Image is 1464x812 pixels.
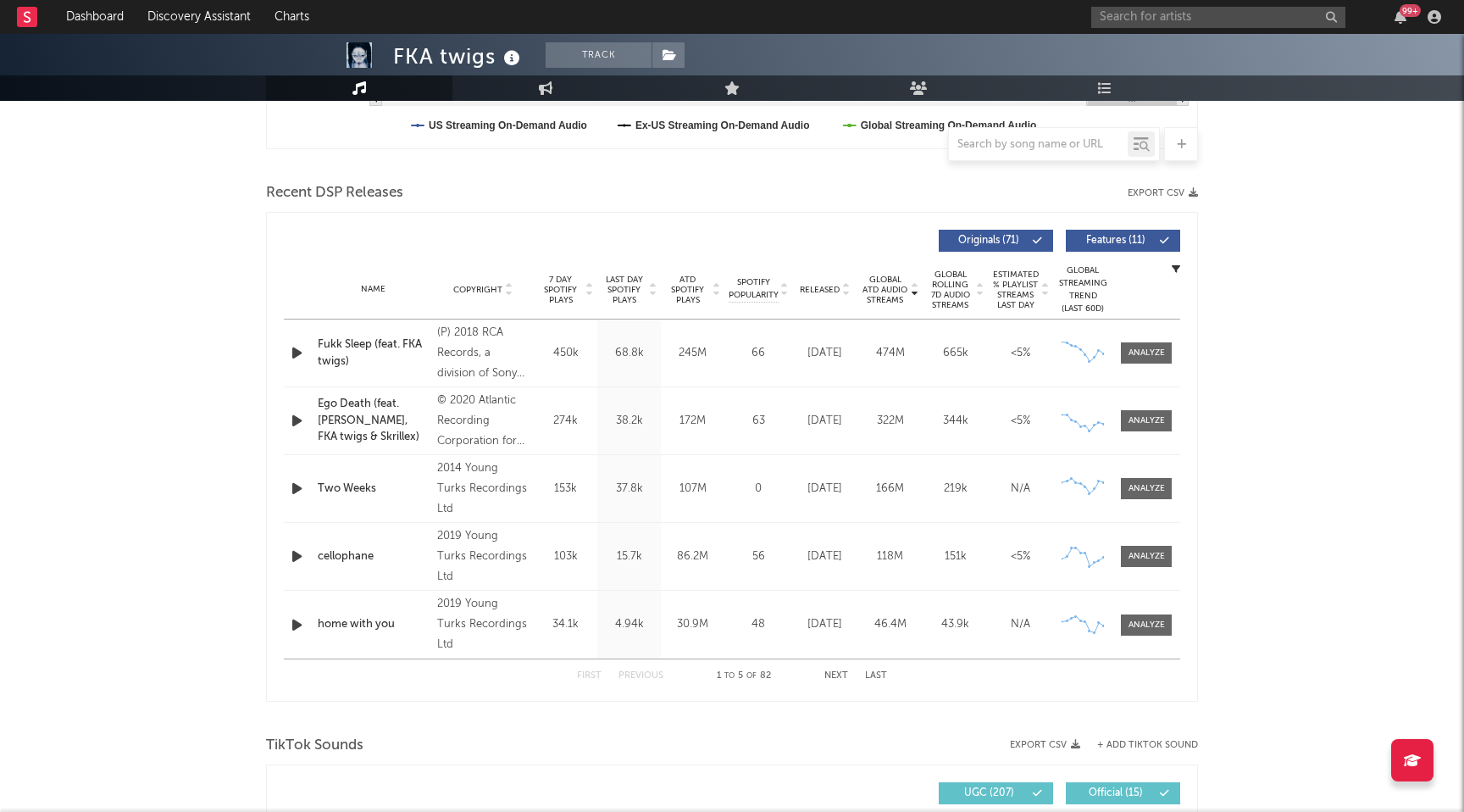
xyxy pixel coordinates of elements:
text: Ex-US Streaming On-Demand Audio [635,120,810,131]
div: [DATE] [796,413,853,430]
span: Spotify Popularity [729,276,779,302]
div: Name [318,283,429,296]
div: 99 + [1400,4,1421,17]
div: [DATE] [796,616,853,633]
span: Last Day Spotify Plays [602,275,646,305]
div: 322M [862,413,918,430]
div: <5% [992,548,1049,565]
span: Originals ( 71 ) [950,236,1028,246]
div: 118M [862,548,918,565]
div: 86.2M [665,548,720,565]
button: UGC(207) [939,782,1053,804]
div: 2014 Young Turks Recordings Ltd [437,459,530,520]
div: N/A [992,616,1049,633]
span: Global ATD Audio Streams [862,275,908,305]
div: 0 [729,481,788,498]
span: TikTok Sounds [266,736,363,756]
div: 66 [729,345,788,362]
div: (P) 2018 RCA Records, a division of Sony Music Entertainment [437,323,530,384]
div: 274k [538,413,593,430]
div: [DATE] [796,548,853,565]
span: UGC ( 207 ) [950,788,1028,798]
span: Official ( 15 ) [1077,788,1155,798]
div: N/A [992,481,1049,498]
a: Fukk Sleep (feat. FKA twigs) [318,336,429,370]
button: First [577,671,602,681]
div: 43.9k [927,616,984,633]
div: Global Streaming Trend (Last 60D) [1057,264,1108,315]
button: Export CSV [1128,188,1198,198]
span: Recent DSP Releases [266,183,403,203]
div: FKA twigs [393,42,524,70]
div: 344k [927,413,984,430]
span: of [746,672,757,680]
div: <5% [992,413,1049,430]
a: Ego Death (feat. [PERSON_NAME], FKA twigs & Skrillex) [318,396,429,446]
div: 56 [729,548,788,565]
span: Released [800,285,840,295]
button: Official(15) [1066,782,1180,804]
button: Originals(71) [939,230,1053,252]
div: 15.7k [602,548,657,565]
div: 107M [665,481,720,498]
button: Track [546,42,652,68]
div: 219k [927,481,984,498]
a: cellophane [318,548,429,565]
span: Global Rolling 7D Audio Streams [927,270,973,310]
span: 7 Day Spotify Plays [538,275,583,305]
div: 2019 Young Turks Recordings Ltd [437,594,530,655]
span: Estimated % Playlist Streams Last Day [992,270,1039,310]
input: Search for artists [1091,7,1345,28]
div: 63 [729,413,788,430]
button: Export CSV [1010,740,1080,750]
div: 665k [927,345,984,362]
div: <5% [992,345,1049,362]
div: 68.8k [602,345,657,362]
button: Features(11) [1066,230,1180,252]
div: 172M [665,413,720,430]
button: + Add TikTok Sound [1097,741,1198,750]
div: 450k [538,345,593,362]
div: [DATE] [796,481,853,498]
div: 48 [729,616,788,633]
span: to [724,672,735,680]
a: home with you [318,616,429,633]
div: © 2020 Atlantic Recording Corporation for the United States and WEA International Inc. for the wo... [437,391,530,452]
div: 151k [927,548,984,565]
div: 474M [862,345,918,362]
div: 166M [862,481,918,498]
div: 103k [538,548,593,565]
input: Search by song name or URL [949,138,1128,152]
span: ATD Spotify Plays [665,275,710,305]
div: 4.94k [602,616,657,633]
a: Two Weeks [318,481,429,498]
div: 37.8k [602,481,657,498]
div: [DATE] [796,345,853,362]
span: Features ( 11 ) [1077,236,1155,246]
button: + Add TikTok Sound [1080,741,1198,750]
div: 1 5 82 [697,666,790,687]
div: 153k [538,481,593,498]
button: Last [865,671,887,681]
button: Next [824,671,848,681]
span: Copyright [453,285,502,295]
div: 30.9M [665,616,720,633]
div: 2019 Young Turks Recordings Ltd [437,526,530,587]
div: 38.2k [602,413,657,430]
div: 34.1k [538,616,593,633]
button: Previous [618,671,663,681]
text: Global Streaming On-Demand Audio [861,120,1037,131]
button: 99+ [1395,10,1406,24]
text: US Streaming On-Demand Audio [429,120,587,131]
div: 46.4M [862,616,918,633]
div: 245M [665,345,720,362]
